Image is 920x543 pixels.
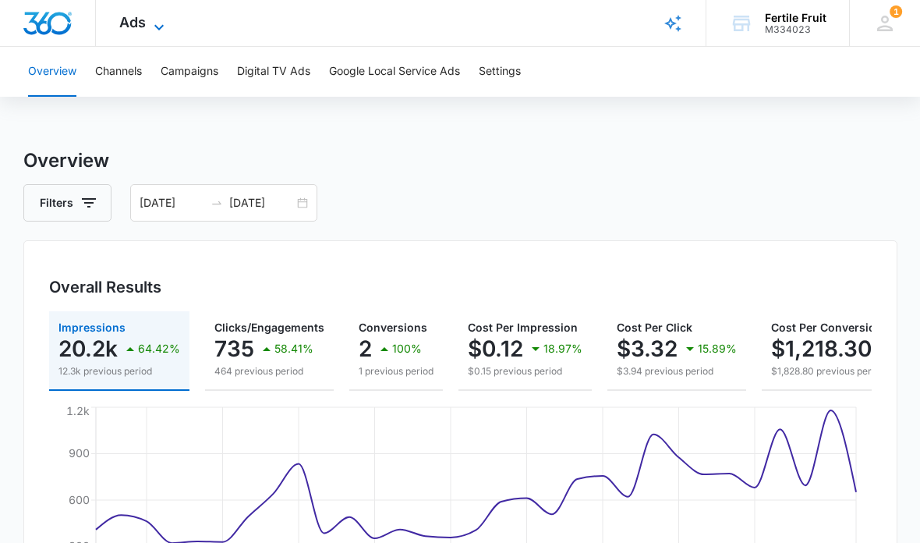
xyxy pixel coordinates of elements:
[161,47,218,97] button: Campaigns
[119,14,146,30] span: Ads
[95,47,142,97] button: Channels
[58,364,180,378] p: 12.3k previous period
[214,321,324,334] span: Clicks/Engagements
[771,336,872,361] p: $1,218.30
[237,47,310,97] button: Digital TV Ads
[359,336,372,361] p: 2
[392,343,422,354] p: 100%
[49,275,161,299] h3: Overall Results
[359,321,427,334] span: Conversions
[58,321,126,334] span: Impressions
[890,5,902,18] div: notifications count
[468,364,582,378] p: $0.15 previous period
[617,321,692,334] span: Cost Per Click
[329,47,460,97] button: Google Local Service Ads
[468,336,523,361] p: $0.12
[23,184,111,222] button: Filters
[229,194,294,211] input: End date
[69,446,90,460] tspan: 900
[58,336,118,361] p: 20.2k
[138,343,180,354] p: 64.42%
[28,47,76,97] button: Overview
[211,197,223,209] span: to
[23,147,897,175] h3: Overview
[211,197,223,209] span: swap-right
[274,343,313,354] p: 58.41%
[479,47,521,97] button: Settings
[69,493,90,506] tspan: 600
[468,321,578,334] span: Cost Per Impression
[617,364,737,378] p: $3.94 previous period
[771,321,883,334] span: Cost Per Conversion
[359,364,433,378] p: 1 previous period
[214,336,254,361] p: 735
[214,364,324,378] p: 464 previous period
[66,404,90,417] tspan: 1.2k
[765,24,826,35] div: account id
[617,336,678,361] p: $3.32
[765,12,826,24] div: account name
[543,343,582,354] p: 18.97%
[890,5,902,18] span: 1
[140,194,204,211] input: Start date
[698,343,737,354] p: 15.89%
